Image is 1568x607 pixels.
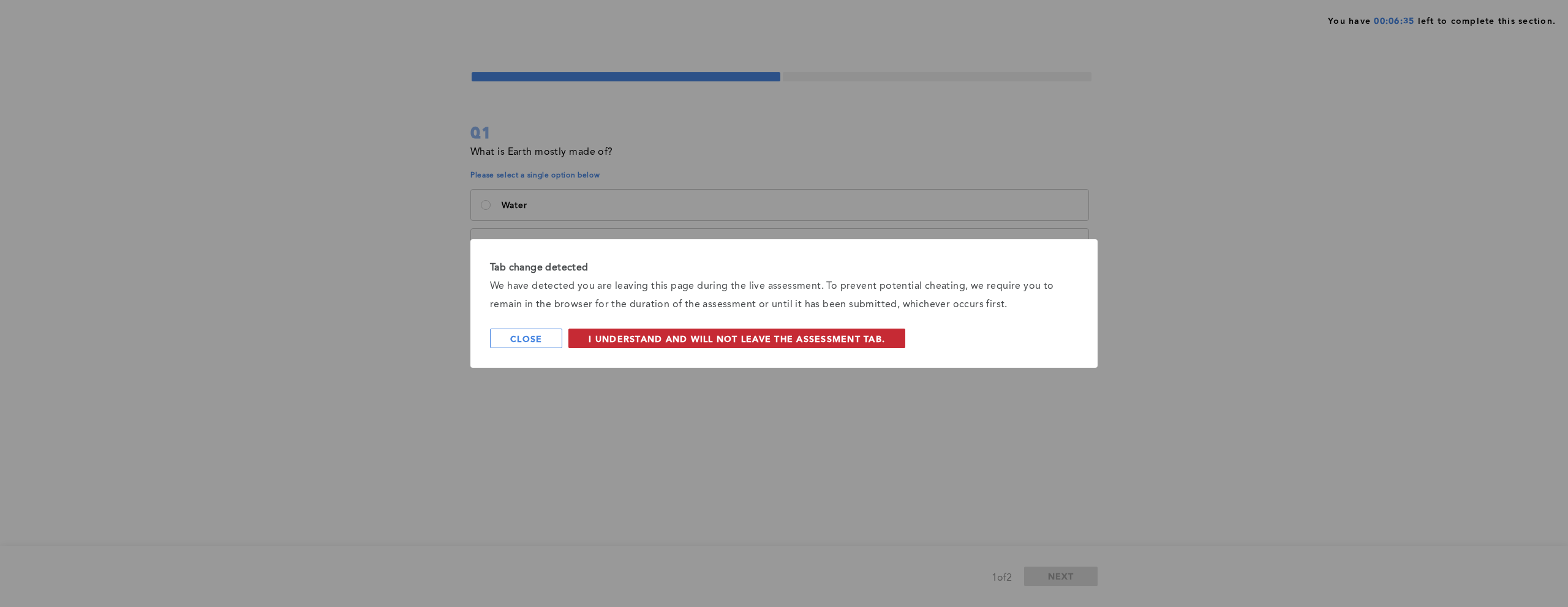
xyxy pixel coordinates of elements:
span: I understand and will not leave the assessment tab. [589,333,885,344]
span: Close [510,333,542,344]
button: Close [490,329,562,348]
button: I understand and will not leave the assessment tab. [568,329,905,348]
div: We have detected you are leaving this page during the live assessment. To prevent potential cheat... [490,277,1078,314]
div: Tab change detected [490,259,1078,277]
